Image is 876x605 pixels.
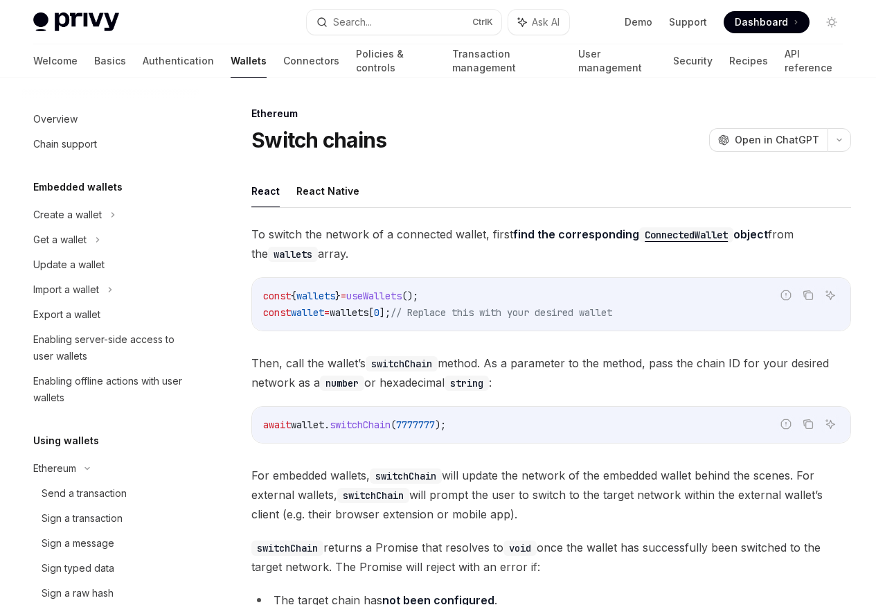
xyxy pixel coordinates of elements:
[263,290,291,302] span: const
[799,415,817,433] button: Copy the contents from the code block
[22,132,199,157] a: Chain support
[251,466,851,524] span: For embedded wallets, will update the network of the embedded wallet behind the scenes. For exter...
[639,227,733,243] code: ConnectedWallet
[263,419,291,431] span: await
[821,11,843,33] button: Toggle dark mode
[42,560,114,577] div: Sign typed data
[337,488,409,503] code: switchChain
[296,175,359,207] button: React Native
[251,225,851,263] span: To switch the network of a connected wallet, first from the array.
[33,179,123,195] h5: Embedded wallets
[33,331,191,365] div: Enabling server-side access to user wallets
[42,535,114,552] div: Sign a message
[324,419,330,431] span: .
[368,306,374,319] span: [
[821,286,839,304] button: Ask AI
[330,419,391,431] span: switchChain
[578,44,656,78] a: User management
[513,227,768,241] a: find the correspondingConnectedWalletobject
[341,290,346,302] span: =
[370,468,442,484] code: switchChain
[320,376,364,391] code: number
[22,302,199,327] a: Export a wallet
[396,419,435,431] span: 7777777
[669,15,707,29] a: Support
[724,11,810,33] a: Dashboard
[33,306,100,323] div: Export a wallet
[283,44,339,78] a: Connectors
[346,290,402,302] span: useWallets
[22,252,199,277] a: Update a wallet
[33,373,191,406] div: Enabling offline actions with user wallets
[291,290,296,302] span: {
[22,531,199,556] a: Sign a message
[33,12,119,32] img: light logo
[435,419,446,431] span: );
[391,419,396,431] span: (
[251,128,386,152] h1: Switch chains
[296,290,335,302] span: wallets
[735,15,788,29] span: Dashboard
[472,17,493,28] span: Ctrl K
[94,44,126,78] a: Basics
[22,369,199,410] a: Enabling offline actions with user wallets
[777,415,795,433] button: Report incorrect code
[379,306,391,319] span: ];
[785,44,843,78] a: API reference
[777,286,795,304] button: Report incorrect code
[42,485,127,502] div: Send a transaction
[673,44,713,78] a: Security
[42,585,114,602] div: Sign a raw hash
[33,281,99,298] div: Import a wallet
[251,175,280,207] button: React
[821,415,839,433] button: Ask AI
[503,541,537,556] code: void
[335,290,341,302] span: }
[452,44,562,78] a: Transaction management
[251,353,851,392] span: Then, call the wallet’s method. As a parameter to the method, pass the chain ID for your desired ...
[402,290,418,302] span: ();
[532,15,560,29] span: Ask AI
[33,256,105,273] div: Update a wallet
[42,510,123,527] div: Sign a transaction
[33,432,99,449] h5: Using wallets
[508,10,569,35] button: Ask AI
[251,107,851,121] div: Ethereum
[374,306,379,319] span: 0
[33,207,102,223] div: Create a wallet
[263,306,291,319] span: const
[291,419,324,431] span: wallet
[729,44,768,78] a: Recipes
[324,306,330,319] span: =
[735,133,819,147] span: Open in ChatGPT
[333,14,372,30] div: Search...
[268,247,318,262] code: wallets
[330,306,368,319] span: wallets
[33,136,97,152] div: Chain support
[625,15,652,29] a: Demo
[445,376,489,391] code: string
[799,286,817,304] button: Copy the contents from the code block
[22,327,199,369] a: Enabling server-side access to user wallets
[709,128,828,152] button: Open in ChatGPT
[33,460,76,477] div: Ethereum
[22,556,199,581] a: Sign typed data
[391,306,612,319] span: // Replace this with your desired wallet
[356,44,436,78] a: Policies & controls
[366,356,438,371] code: switchChain
[291,306,324,319] span: wallet
[251,538,851,577] span: returns a Promise that resolves to once the wallet has successfully been switched to the target n...
[22,506,199,531] a: Sign a transaction
[33,231,87,248] div: Get a wallet
[33,111,78,128] div: Overview
[307,10,501,35] button: Search...CtrlK
[22,481,199,506] a: Send a transaction
[143,44,214,78] a: Authentication
[251,541,323,556] code: switchChain
[33,44,78,78] a: Welcome
[22,107,199,132] a: Overview
[231,44,267,78] a: Wallets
